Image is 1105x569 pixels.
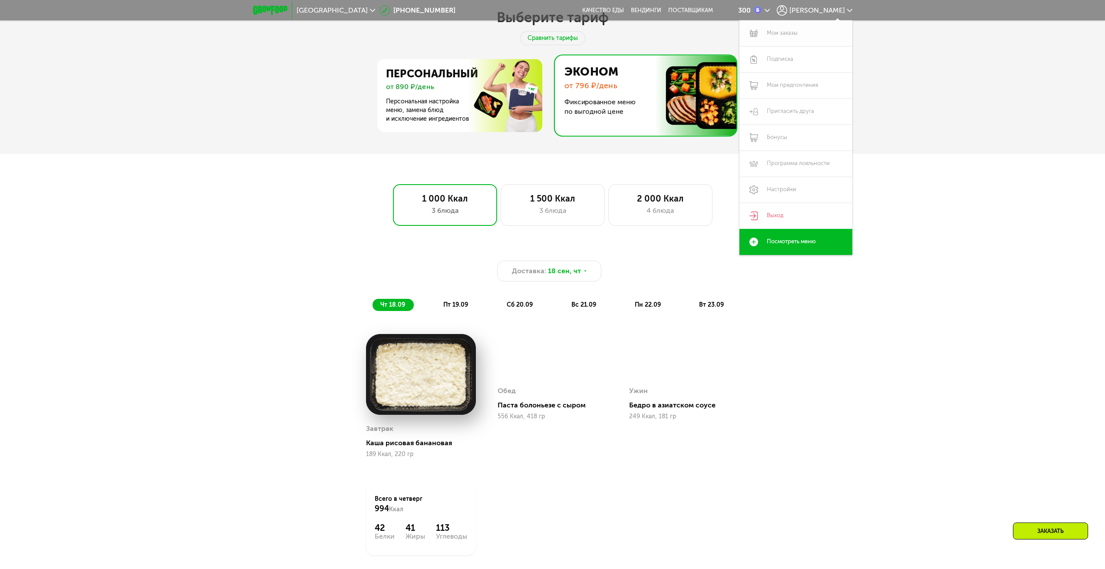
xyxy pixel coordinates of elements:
[406,523,425,533] div: 41
[512,266,546,276] span: Доставка:
[739,203,852,229] a: Выход
[739,20,852,46] a: Мои заказы
[582,7,624,14] a: Качество еды
[629,422,648,435] div: Ужин
[375,504,389,513] span: 994
[617,205,703,216] div: 4 блюда
[739,151,852,177] a: Программа лояльности
[389,506,403,513] span: Ккал
[738,7,751,14] div: 300
[510,205,596,216] div: 3 блюда
[443,301,468,308] span: пт 19.09
[436,533,467,540] div: Углеводы
[402,193,488,204] div: 1 000 Ккал
[379,5,455,16] a: [PHONE_NUMBER]
[629,439,746,447] div: Бедро в азиатском соусе
[617,193,703,204] div: 2 000 Ккал
[548,266,581,276] span: 18 сен, чт
[1013,523,1088,539] div: Заказать
[739,229,852,255] a: Посмотреть меню
[510,193,596,204] div: 1 500 Ккал
[375,533,395,540] div: Белки
[739,99,852,125] a: Пригласить друга
[668,7,713,14] div: поставщикам
[520,31,585,45] div: Сравнить тарифы
[402,205,488,216] div: 3 блюда
[631,7,661,14] a: Вендинги
[739,177,852,203] a: Настройки
[571,301,596,308] span: вс 21.09
[635,301,661,308] span: пн 22.09
[297,7,368,14] span: [GEOGRAPHIC_DATA]
[498,451,607,458] div: 556 Ккал, 418 гр
[629,451,739,458] div: 249 Ккал, 181 гр
[375,495,467,514] div: Всего в четверг
[366,422,393,435] div: Завтрак
[739,46,852,73] a: Подписка
[366,439,483,447] div: Каша рисовая банановая
[789,7,845,14] span: [PERSON_NAME]
[739,73,852,99] a: Мои предпочтения
[507,301,533,308] span: сб 20.09
[498,422,516,435] div: Обед
[375,523,395,533] div: 42
[380,301,405,308] span: чт 18.09
[498,439,614,447] div: Паста болоньезе с сыром
[699,301,724,308] span: вт 23.09
[739,125,852,151] a: Бонусы
[406,533,425,540] div: Жиры
[366,451,476,458] div: 189 Ккал, 220 гр
[436,523,467,533] div: 113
